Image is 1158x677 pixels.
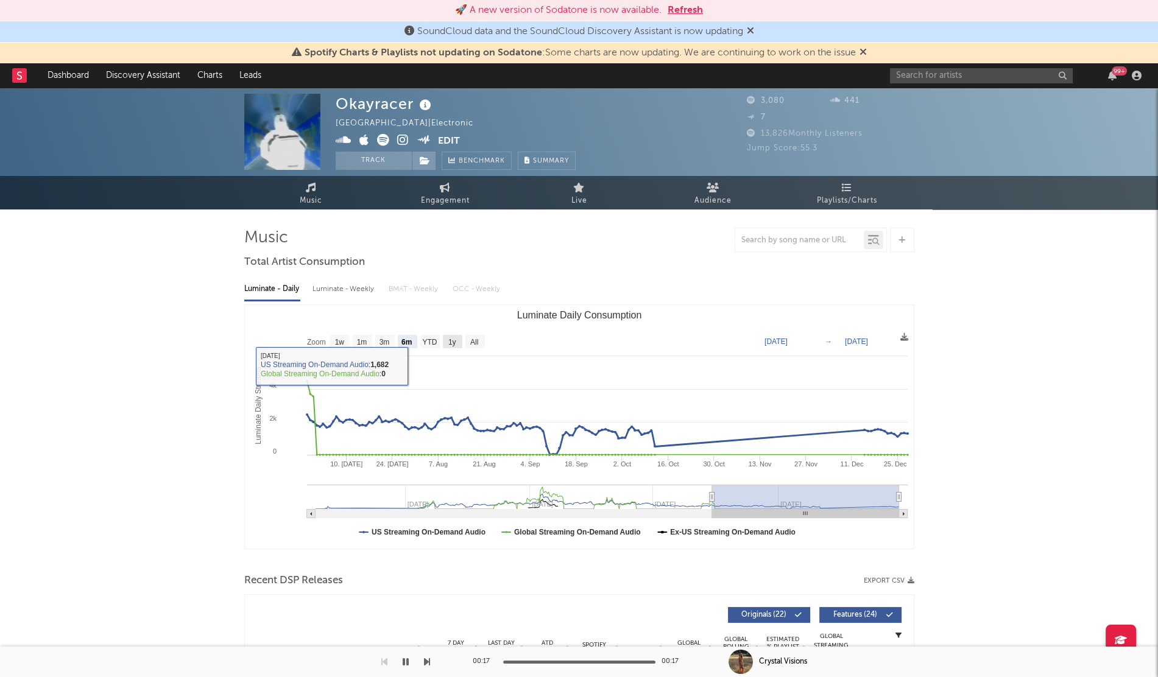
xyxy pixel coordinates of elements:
text: [DATE] [845,337,868,346]
span: Music [300,194,322,208]
span: 7 [747,113,766,121]
span: Summary [533,158,569,164]
a: Live [512,176,646,209]
a: Dashboard [39,63,97,88]
text: US Streaming On-Demand Audio [372,528,485,536]
span: 13,826 Monthly Listeners [747,130,863,138]
span: Total Artist Consumption [244,255,365,270]
span: Dismiss [747,27,754,37]
a: Engagement [378,176,512,209]
text: 1w [334,338,344,346]
span: Playlists/Charts [817,194,877,208]
text: 18. Sep [564,460,587,468]
span: Global ATD Audio Streams [673,639,706,661]
div: Name [281,645,361,654]
text: All [470,338,478,346]
text: Luminate Daily Consumption [517,310,641,320]
text: 2k [269,415,277,422]
div: Luminate - Weekly [312,279,376,300]
input: Search for artists [890,68,1073,83]
input: Search by song name or URL [735,236,864,245]
button: Features(24) [819,607,902,623]
span: Engagement [421,194,470,208]
text: 30. Oct [703,460,724,468]
span: Audience [694,194,732,208]
div: 99 + [1112,66,1127,75]
span: Jump Score: 55.3 [747,144,817,152]
span: Originals ( 22 ) [736,611,792,619]
div: [GEOGRAPHIC_DATA] | Electronic [336,116,487,131]
button: Originals(22) [728,607,810,623]
span: Global Rolling 7D Audio Streams [719,636,753,665]
a: Charts [189,63,231,88]
text: Zoom [307,338,326,346]
a: Discovery Assistant [97,63,189,88]
span: Estimated % Playlist Streams Last Day [766,636,800,665]
text: YTD [422,338,437,346]
span: 3,080 [747,97,785,105]
a: Music [244,176,378,209]
svg: Luminate Daily Consumption [245,305,914,549]
div: Okayracer [336,94,434,114]
text: Luminate Daily Streams [254,367,263,444]
a: Benchmark [442,152,512,170]
text: 25. Dec [883,460,906,468]
text: 4. Sep [520,460,540,468]
text: 16. Oct [657,460,678,468]
div: Global Streaming Trend (Last 60D) [813,632,850,668]
span: ATD Spotify Plays [531,639,563,661]
text: 27. Nov [794,460,817,468]
button: Export CSV [864,577,914,584]
text: 2. Oct [613,460,630,468]
div: 00:17 [662,654,686,669]
text: 24. [DATE] [376,460,408,468]
text: [DATE] [764,337,788,346]
span: 441 [830,97,860,105]
text: 0 [272,447,276,455]
span: Features ( 24 ) [827,611,883,619]
span: Dismiss [860,48,867,58]
span: 7 Day Spotify Plays [440,639,472,661]
div: Crystal Visions [759,656,807,667]
text: → [825,337,832,346]
button: 99+ [1108,71,1117,80]
a: Playlists/Charts [780,176,914,209]
div: 00:17 [473,654,497,669]
span: Recent DSP Releases [244,574,343,588]
text: 7. Aug [428,460,447,468]
div: Luminate - Daily [244,279,300,300]
span: SoundCloud data and the SoundCloud Discovery Assistant is now updating [417,27,743,37]
text: 3m [379,338,389,346]
text: 6m [401,338,411,346]
button: Refresh [668,3,703,18]
text: 21. Aug [473,460,495,468]
span: Spotify Charts & Playlists not updating on Sodatone [305,48,542,58]
span: Last Day Spotify Plays [485,639,518,661]
button: Summary [518,152,576,170]
text: Global Streaming On-Demand Audio [514,528,640,536]
text: 4k [269,382,277,389]
a: Audience [646,176,780,209]
text: 10. [DATE] [330,460,362,468]
span: Live [571,194,587,208]
span: Benchmark [459,154,505,169]
text: Ex-US Streaming On-Demand Audio [670,528,796,536]
button: Edit [438,134,460,149]
text: 13. Nov [748,460,771,468]
text: 11. Dec [840,460,863,468]
text: 1y [448,338,456,346]
button: Track [336,152,412,170]
div: 🚀 A new version of Sodatone is now available. [455,3,662,18]
text: 1m [356,338,367,346]
a: Leads [231,63,270,88]
span: Spotify Popularity [576,640,612,659]
span: : Some charts are now updating. We are continuing to work on the issue [305,48,856,58]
